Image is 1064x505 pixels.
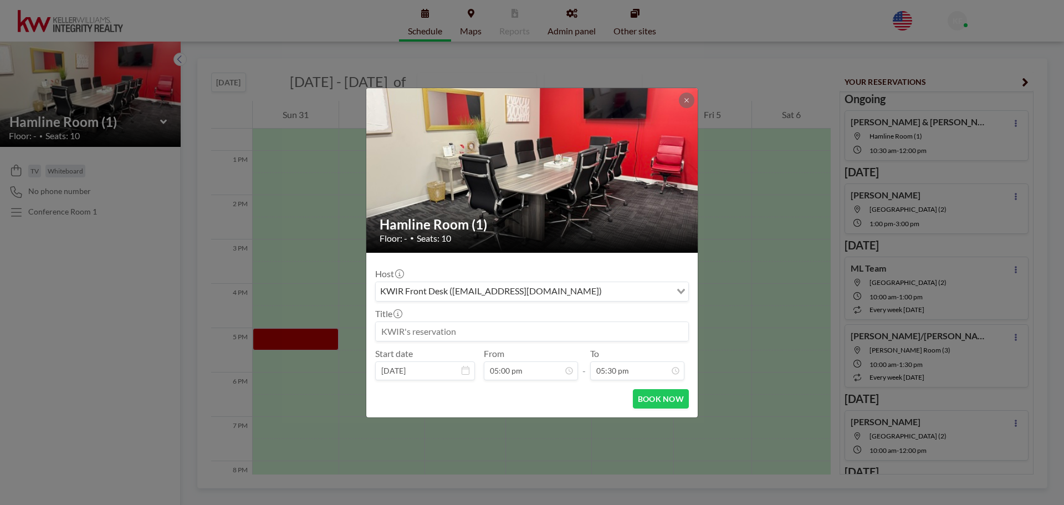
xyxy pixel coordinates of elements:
[366,45,699,295] img: 537.jpg
[582,352,586,376] span: -
[484,348,504,359] label: From
[417,233,451,244] span: Seats: 10
[380,233,407,244] span: Floor: -
[605,284,670,299] input: Search for option
[590,348,599,359] label: To
[376,322,688,341] input: KWIR's reservation
[375,268,403,279] label: Host
[378,284,604,299] span: KWIR Front Desk ([EMAIL_ADDRESS][DOMAIN_NAME])
[375,348,413,359] label: Start date
[375,308,401,319] label: Title
[633,389,689,409] button: BOOK NOW
[376,282,688,301] div: Search for option
[380,216,686,233] h2: Hamline Room (1)
[410,234,414,242] span: •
